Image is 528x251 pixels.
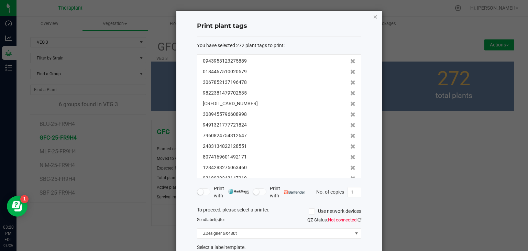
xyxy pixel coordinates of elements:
[7,196,27,217] iframe: Resource center
[328,217,356,222] span: Not connected
[270,185,305,199] span: Print with
[203,111,247,118] span: 3089455796608998
[307,217,361,222] span: QZ Status:
[203,175,247,182] span: 9318022243147219
[197,43,284,48] span: You have selected 272 plant tags to print
[192,206,366,217] div: To proceed, please select a printer.
[284,190,305,194] img: bartender.png
[203,121,247,129] span: 9491321777721824
[20,195,29,203] iframe: Resource center unread badge
[203,57,247,65] span: 0943953123275889
[203,100,258,107] span: [CREDIT_CARD_NUMBER]
[203,143,247,150] span: 2483134822128551
[309,208,361,215] label: Use network devices
[203,89,247,97] span: 9822381479702535
[197,22,361,31] h4: Print plant tags
[197,217,225,222] span: Send to:
[203,79,247,86] span: 3067852137196478
[214,185,249,199] span: Print with
[316,189,344,194] span: No. of copies
[197,229,352,238] span: ZDesigner GX430t
[228,189,249,194] img: mark_magic_cybra.png
[203,164,247,171] span: 1284283275063460
[197,42,361,49] div: :
[203,153,247,161] span: 8074169601492171
[203,132,247,139] span: 7960824754312647
[192,244,366,251] div: Select a label template.
[203,68,247,75] span: 0184467510020579
[206,217,220,222] span: label(s)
